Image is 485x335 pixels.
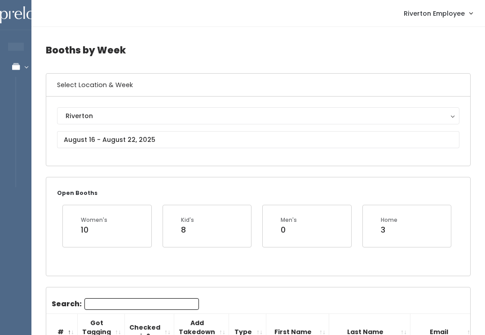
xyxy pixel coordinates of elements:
[57,189,97,197] small: Open Booths
[81,224,107,236] div: 10
[46,38,471,62] h4: Booths by Week
[84,298,199,310] input: Search:
[181,216,194,224] div: Kid's
[57,107,459,124] button: Riverton
[381,216,397,224] div: Home
[181,224,194,236] div: 8
[404,9,465,18] span: Riverton Employee
[281,224,297,236] div: 0
[57,131,459,148] input: August 16 - August 22, 2025
[52,298,199,310] label: Search:
[66,111,451,121] div: Riverton
[395,4,481,23] a: Riverton Employee
[281,216,297,224] div: Men's
[81,216,107,224] div: Women's
[381,224,397,236] div: 3
[46,74,470,97] h6: Select Location & Week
